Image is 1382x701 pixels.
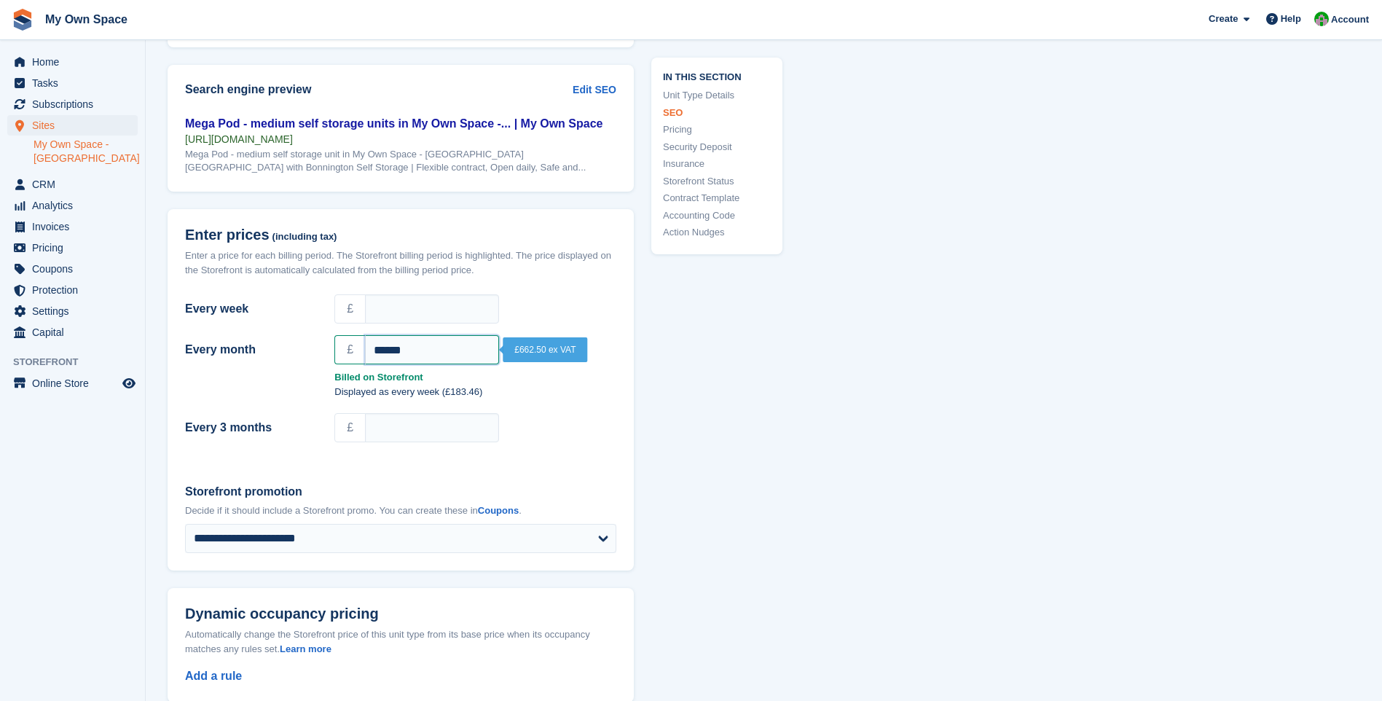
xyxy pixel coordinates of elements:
span: Sites [32,115,119,136]
a: Contract Template [663,191,771,205]
span: Home [32,52,119,72]
strong: Billed on Storefront [334,370,616,385]
label: Every month [185,341,317,359]
a: menu [7,259,138,279]
a: menu [7,52,138,72]
a: Learn more [280,643,331,654]
span: Coupons [32,259,119,279]
a: Insurance [663,157,771,171]
a: menu [7,301,138,321]
a: Edit SEO [573,82,616,98]
h2: Search engine preview [185,83,573,96]
span: Storefront [13,355,145,369]
span: Dynamic occupancy pricing [185,606,379,622]
a: Pricing [663,122,771,137]
div: Enter a price for each billing period. The Storefront billing period is highlighted. The price di... [185,248,616,277]
span: Enter prices [185,227,270,243]
span: Analytics [32,195,119,216]
a: menu [7,195,138,216]
span: In this section [663,68,771,82]
a: menu [7,174,138,195]
span: Capital [32,322,119,342]
a: menu [7,280,138,300]
a: Add a rule [185,670,242,682]
div: Mega Pod - medium self storage unit in My Own Space - [GEOGRAPHIC_DATA] [GEOGRAPHIC_DATA] with Bo... [185,148,616,174]
a: Unit Type Details [663,88,771,103]
div: [URL][DOMAIN_NAME] [185,133,616,146]
label: Every week [185,300,317,318]
a: Coupons [478,505,519,516]
a: menu [7,73,138,93]
a: My Own Space - [GEOGRAPHIC_DATA] [34,138,138,165]
span: CRM [32,174,119,195]
span: Invoices [32,216,119,237]
a: Accounting Code [663,208,771,222]
span: Account [1331,12,1369,27]
span: Tasks [32,73,119,93]
label: Storefront promotion [185,483,616,501]
img: stora-icon-8386f47178a22dfd0bd8f6a31ec36ba5ce8667c1dd55bd0f319d3a0aa187defe.svg [12,9,34,31]
span: Pricing [32,238,119,258]
a: menu [7,322,138,342]
a: Action Nudges [663,225,771,240]
div: Automatically change the Storefront price of this unit type from its base price when its occupanc... [185,627,616,656]
span: Subscriptions [32,94,119,114]
img: Paula Harris [1314,12,1329,26]
a: menu [7,115,138,136]
span: Protection [32,280,119,300]
span: Online Store [32,373,119,393]
span: Settings [32,301,119,321]
span: Create [1209,12,1238,26]
span: (including tax) [272,232,337,243]
a: menu [7,238,138,258]
span: Help [1281,12,1301,26]
a: My Own Space [39,7,133,31]
a: menu [7,94,138,114]
a: SEO [663,105,771,120]
a: menu [7,216,138,237]
p: Displayed as every week (£183.46) [334,385,616,399]
div: Mega Pod - medium self storage units in My Own Space -... | My Own Space [185,115,616,133]
a: menu [7,373,138,393]
a: Storefront Status [663,173,771,188]
a: Preview store [120,375,138,392]
label: Every 3 months [185,419,317,436]
a: Security Deposit [663,139,771,154]
p: Decide if it should include a Storefront promo. You can create these in . [185,504,616,518]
